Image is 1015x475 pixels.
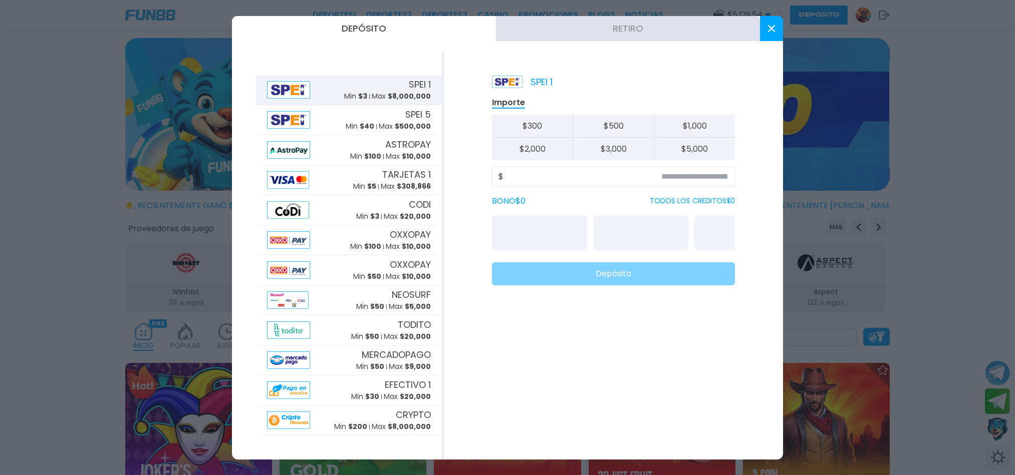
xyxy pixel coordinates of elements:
img: Alipay [267,411,310,429]
p: Min [350,151,381,162]
p: Max [381,181,431,192]
label: BONO $ 0 [492,195,526,207]
button: AlipayASTROPAYMin $100Max $10,000 [256,135,442,165]
span: $ 9,000 [405,361,431,371]
p: Max [372,91,431,102]
img: Alipay [267,381,310,399]
p: Min [344,91,367,102]
button: Depósito [492,262,735,285]
p: Max [386,151,431,162]
span: $ 50 [365,331,379,341]
button: AlipayMERCADOPAGOMin $50Max $9,000 [256,345,442,375]
p: Min [334,421,367,432]
span: EFECTIVO 1 [385,378,431,391]
button: AlipaySPEI 1Min $3Max $8,000,000 [256,75,442,105]
img: Alipay [267,351,310,369]
span: $ 30 [365,391,379,401]
span: TODITO [398,318,431,331]
button: $1,000 [654,115,735,138]
span: MERCADOPAGO [362,348,431,361]
p: Min [350,241,381,252]
span: SPEI 5 [405,108,431,121]
span: $ 3 [358,91,367,101]
p: Min [356,361,384,372]
span: $ 20,000 [400,211,431,221]
p: Importe [492,97,525,109]
button: AlipayTODITOMin $50Max $20,000 [256,315,442,345]
img: Alipay [267,231,310,249]
span: $ 200 [348,421,367,431]
img: Alipay [267,291,309,309]
img: Alipay [267,261,310,279]
span: $ 500,000 [395,121,431,131]
button: AlipayNEOSURFMin $50Max $5,000 [256,285,442,315]
button: AlipayOXXOPAYMin $50Max $10,000 [256,255,442,285]
button: AlipayCODIMin $3Max $20,000 [256,195,442,225]
img: Alipay [267,141,310,159]
p: SPEI 1 [492,75,553,89]
p: Min [351,391,379,402]
span: NEOSURF [392,288,431,301]
span: $ 5,000 [405,301,431,311]
span: $ 40 [360,121,374,131]
span: $ 308,866 [397,181,431,191]
button: $5,000 [654,138,735,160]
button: $2,000 [492,138,573,160]
span: ASTROPAY [385,138,431,151]
button: AlipayEFECTIVO 1Min $30Max $20,000 [256,375,442,405]
span: $ 100 [364,241,381,251]
p: Max [372,421,431,432]
span: $ 100 [364,151,381,161]
p: Max [389,301,431,312]
span: $ 20,000 [400,391,431,401]
button: $300 [492,115,573,138]
img: Alipay [267,111,310,129]
span: OXXOPAY [390,258,431,271]
p: Max [386,271,431,282]
span: OXXOPAY [390,228,431,241]
p: Max [384,331,431,342]
span: CODI [409,198,431,211]
button: $3,000 [573,138,654,160]
button: AlipaySPEI 5Min $40Max $500,000 [256,105,442,135]
p: Min [351,331,379,342]
button: AlipayOXXOPAYMin $100Max $10,000 [256,225,442,255]
span: $ 50 [367,271,381,281]
span: CRYPTO [396,408,431,421]
button: AlipayTARJETAS 1Min $5Max $308,866 [256,165,442,195]
img: Alipay [267,201,309,219]
span: TARJETAS 1 [382,168,431,181]
button: $500 [573,115,654,138]
button: AlipayCRYPTOMin $200Max $8,000,000 [256,405,442,435]
p: TODOS LOS CREDITOS $ 0 [650,196,735,206]
span: SPEI 1 [409,78,431,91]
img: Platform Logo [492,76,523,88]
span: $ 20,000 [400,331,431,341]
p: Min [356,211,379,222]
span: $ [498,171,503,183]
span: $ 50 [370,361,384,371]
button: Retiro [496,16,760,41]
span: $ 8,000,000 [388,421,431,431]
p: Max [389,361,431,372]
span: $ 8,000,000 [388,91,431,101]
p: Max [386,241,431,252]
p: Min [356,301,384,312]
img: Alipay [267,171,309,189]
p: Max [384,391,431,402]
p: Min [353,271,381,282]
span: $ 3 [370,211,379,221]
p: Max [379,121,431,132]
span: $ 5 [367,181,376,191]
span: $ 50 [370,301,384,311]
img: Alipay [267,321,310,339]
span: $ 10,000 [402,241,431,251]
span: $ 10,000 [402,271,431,281]
img: Alipay [267,81,310,99]
span: $ 10,000 [402,151,431,161]
button: Depósito [232,16,496,41]
p: Min [353,181,376,192]
p: Max [384,211,431,222]
p: Min [346,121,374,132]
